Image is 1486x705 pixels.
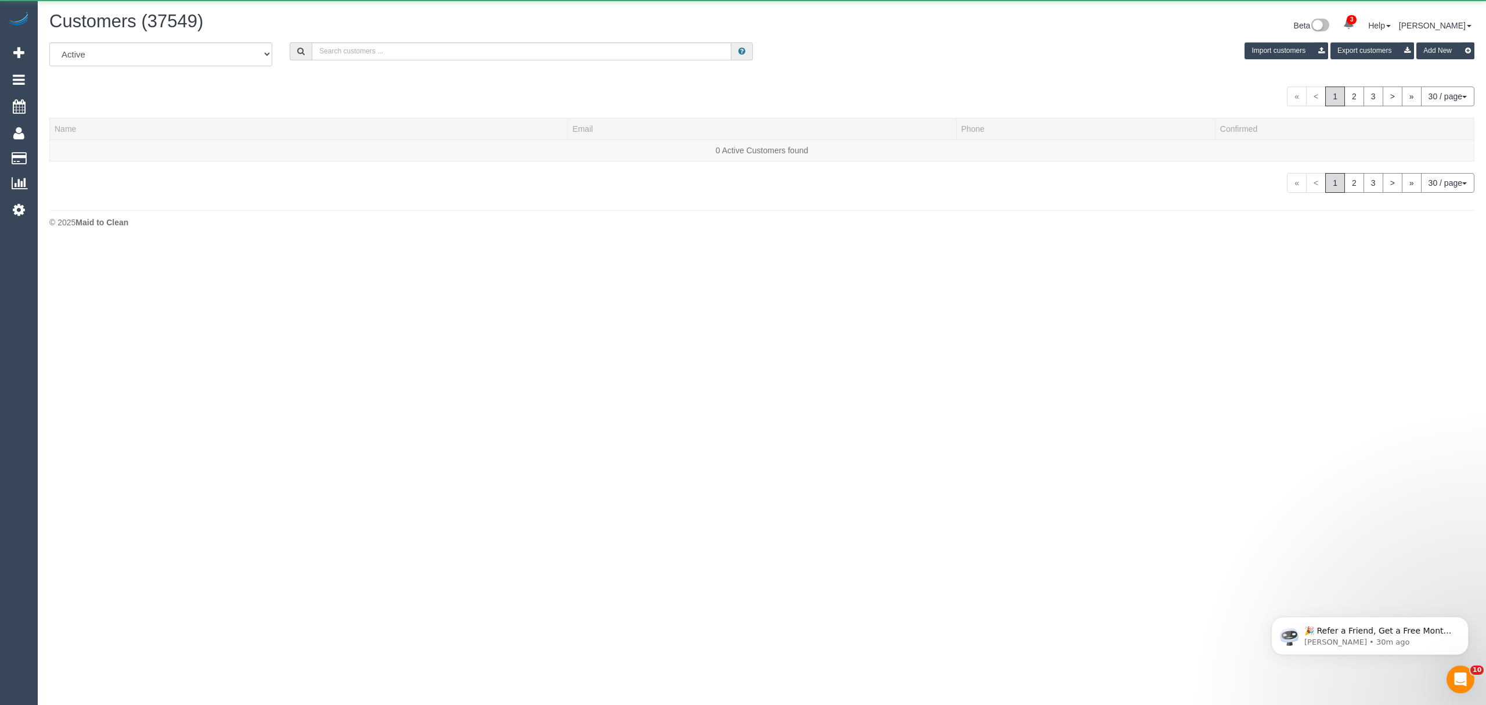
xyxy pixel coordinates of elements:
a: » [1402,87,1422,106]
th: Confirmed [1215,118,1474,139]
nav: Pagination navigation [1287,173,1474,193]
a: 3 [1337,12,1360,37]
a: [PERSON_NAME] [1399,21,1471,30]
span: < [1306,87,1326,106]
button: 30 / page [1421,87,1474,106]
th: Phone [956,118,1215,139]
input: Search customers ... [312,42,731,60]
button: Add New [1416,42,1474,59]
a: 3 [1364,87,1383,106]
iframe: Intercom notifications message [1254,592,1486,674]
th: Email [568,118,956,139]
div: © 2025 [49,217,1474,228]
a: » [1402,173,1422,193]
span: 1 [1325,87,1345,106]
button: Export customers [1330,42,1414,59]
th: Name [50,118,568,139]
a: Beta [1294,21,1330,30]
iframe: Intercom live chat [1447,666,1474,693]
span: Customers (37549) [49,11,203,31]
a: 2 [1344,173,1364,193]
img: New interface [1310,19,1329,34]
button: Import customers [1245,42,1328,59]
span: 10 [1470,666,1484,675]
span: « [1287,87,1307,106]
a: Help [1368,21,1391,30]
img: Automaid Logo [7,12,30,28]
a: > [1383,173,1402,193]
span: « [1287,173,1307,193]
a: 3 [1364,173,1383,193]
td: 0 Active Customers found [50,139,1474,161]
a: 2 [1344,87,1364,106]
strong: Maid to Clean [75,218,128,227]
button: 30 / page [1421,173,1474,193]
span: < [1306,173,1326,193]
span: 1 [1325,173,1345,193]
span: 3 [1347,15,1357,24]
a: > [1383,87,1402,106]
nav: Pagination navigation [1287,87,1474,106]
